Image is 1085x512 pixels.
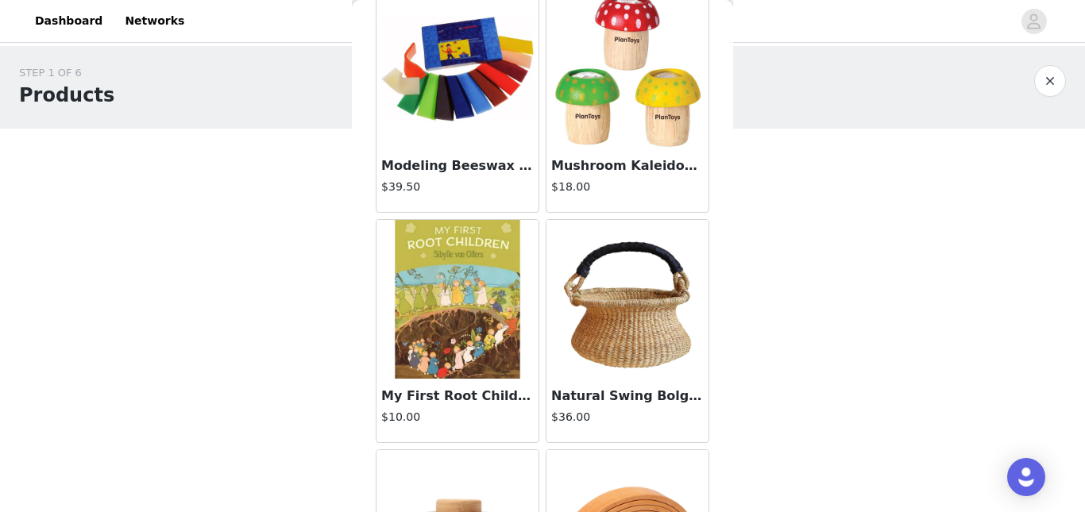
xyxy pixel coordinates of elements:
[378,220,537,379] img: My First Root Children - Board Book
[551,409,704,425] h4: $36.00
[548,220,707,379] img: Natural Swing Bolga Basket
[551,179,704,195] h4: $18.00
[381,387,534,406] h3: My First Root Children - Board Book
[551,156,704,175] h3: Mushroom Kaleidoscope
[1026,9,1041,34] div: avatar
[551,387,704,406] h3: Natural Swing Bolga Basket
[381,156,534,175] h3: Modeling Beeswax - Large
[19,81,114,110] h1: Products
[381,179,534,195] h4: $39.50
[19,65,114,81] div: STEP 1 OF 6
[25,3,112,39] a: Dashboard
[381,409,534,425] h4: $10.00
[1007,458,1045,496] div: Open Intercom Messenger
[115,3,194,39] a: Networks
